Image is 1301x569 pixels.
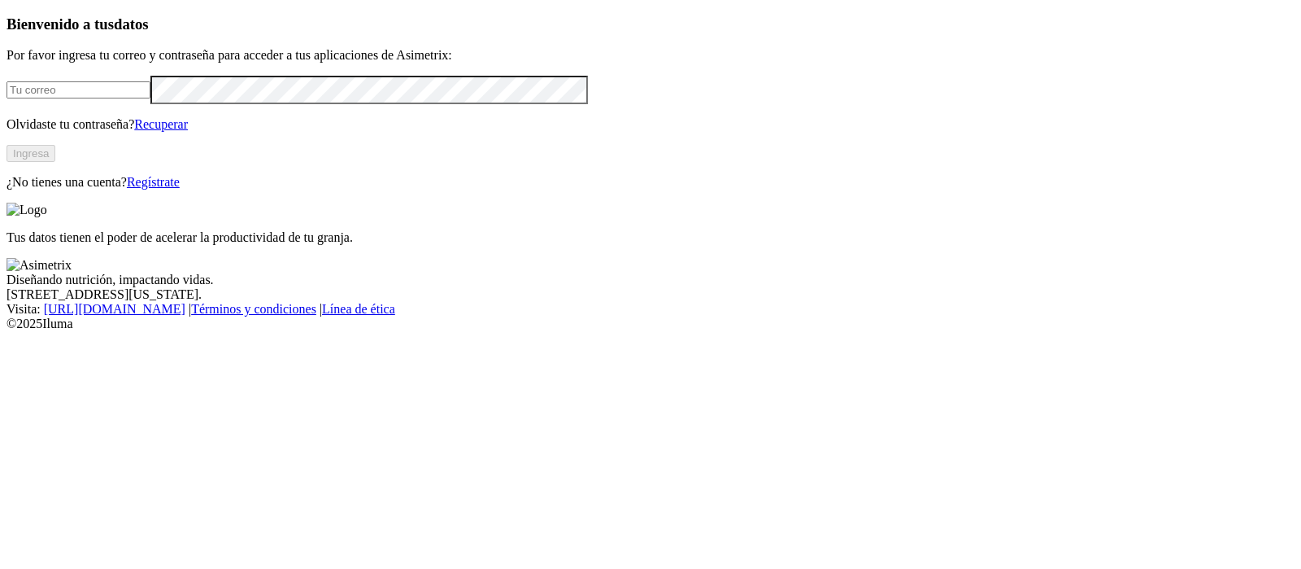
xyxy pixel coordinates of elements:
a: Línea de ética [322,302,395,316]
div: Visita : | | [7,302,1294,317]
img: Asimetrix [7,258,72,273]
span: datos [114,15,149,33]
div: © 2025 Iluma [7,317,1294,331]
div: Diseñando nutrición, impactando vidas. [7,273,1294,287]
h3: Bienvenido a tus [7,15,1294,33]
div: [STREET_ADDRESS][US_STATE]. [7,287,1294,302]
a: Regístrate [127,175,180,189]
input: Tu correo [7,81,150,98]
p: Olvidaste tu contraseña? [7,117,1294,132]
a: Recuperar [134,117,188,131]
p: Por favor ingresa tu correo y contraseña para acceder a tus aplicaciones de Asimetrix: [7,48,1294,63]
button: Ingresa [7,145,55,162]
p: ¿No tienes una cuenta? [7,175,1294,190]
a: [URL][DOMAIN_NAME] [44,302,185,316]
p: Tus datos tienen el poder de acelerar la productividad de tu granja. [7,230,1294,245]
img: Logo [7,203,47,217]
a: Términos y condiciones [191,302,316,316]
